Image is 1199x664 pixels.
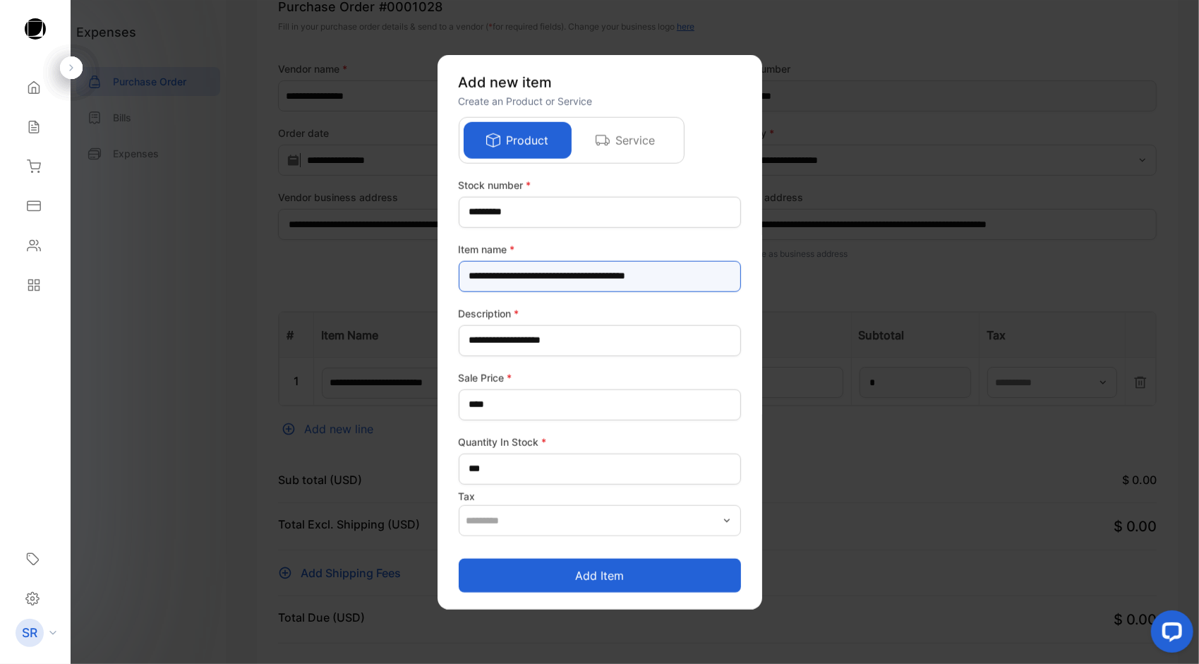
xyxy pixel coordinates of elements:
p: Product [506,131,548,148]
p: Service [615,131,655,148]
label: Quantity In Stock [459,434,741,449]
span: Create an Product or Service [459,95,593,107]
label: Tax [459,488,741,503]
p: Add new item [459,71,741,92]
label: Stock number [459,177,741,192]
iframe: LiveChat chat widget [1140,605,1199,664]
label: Sale Price [459,370,741,385]
label: Description [459,306,741,320]
img: logo [25,18,46,40]
p: SR [22,624,37,642]
label: Item name [459,241,741,256]
button: Add item [459,559,741,593]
